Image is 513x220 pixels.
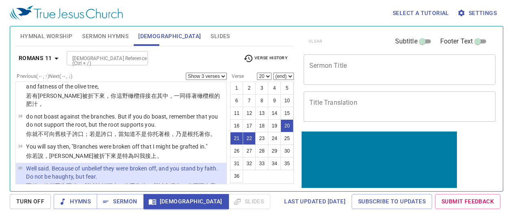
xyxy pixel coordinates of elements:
[26,152,207,160] p: 你若
[26,93,220,107] wg1461: 在其
[145,153,162,159] wg1473: 接上
[72,131,216,137] wg2798: 誇口
[268,119,281,132] button: 19
[243,132,256,145] button: 22
[393,8,449,18] span: Select a tutorial
[280,145,293,157] button: 30
[17,74,72,79] label: Previous (←, ↑) Next (→, ↓)
[239,52,292,65] button: Verse History
[441,196,494,207] span: Submit Feedback
[255,107,268,120] button: 13
[26,92,224,108] p: 若有
[211,31,230,41] span: Slides
[26,93,220,107] wg1536: [PERSON_NAME]
[26,93,220,107] wg4791: 橄欖
[69,54,132,63] input: Type Bible Reference
[281,194,349,209] a: Last updated [DATE]
[26,93,220,107] wg2798: 被折下來
[20,31,73,41] span: Hymnal Worship
[268,157,281,170] button: 34
[157,153,163,159] wg1461: 。
[101,131,216,137] wg1487: 誇口
[117,153,163,159] wg1575: 是特為叫
[49,131,216,137] wg3361: 向舊枝子
[18,144,22,148] span: 19
[280,94,293,107] button: 10
[395,37,417,46] span: Subtitle
[243,82,256,95] button: 2
[26,93,220,107] wg4491: 的肥汁
[60,196,91,207] span: Hymns
[26,93,220,107] wg4771: 這野橄欖
[16,196,44,207] span: Turn Off
[459,8,497,18] span: Settings
[26,183,222,197] wg2573: ！他們因為不信
[230,132,243,145] button: 21
[230,82,243,95] button: 1
[26,93,220,107] wg1722: ，一同得著
[187,131,216,137] wg235: 根
[230,157,243,170] button: 31
[26,142,207,151] p: You will say then, "Branches were broken off that I might be grafted in."
[268,145,281,157] button: 29
[193,131,216,137] wg4491: 托著你
[255,132,268,145] button: 23
[243,145,256,157] button: 27
[243,119,256,132] button: 17
[255,82,268,95] button: 3
[456,6,500,21] button: Settings
[18,114,22,118] span: 18
[255,119,268,132] button: 18
[280,107,293,120] button: 15
[10,194,51,209] button: Turn Off
[230,119,243,132] button: 16
[255,145,268,157] button: 28
[230,74,244,79] label: Verse
[280,119,293,132] button: 20
[38,101,43,107] wg4096: ，
[97,194,143,209] button: Sermon
[54,194,97,209] button: Hymns
[300,130,458,196] iframe: from-child
[153,131,216,137] wg4771: 托著
[440,37,473,46] span: Footer Text
[113,131,216,137] wg2620: ，當知道不是
[280,157,293,170] button: 35
[230,145,243,157] button: 26
[255,94,268,107] button: 8
[26,93,220,107] wg1575: ，你
[26,130,224,138] p: 你就不可
[26,93,220,107] wg65: 得接
[243,157,256,170] button: 32
[26,112,224,129] p: do not boast against the branches. But if you do boast, remember that you do not support the root...
[268,82,281,95] button: 4
[26,164,224,181] p: Well said. Because of unbelief they were broken off, and you stand by faith. Do not be haughty, b...
[26,93,220,107] wg846: 中
[93,153,163,159] wg2798: 被折下來
[358,196,426,207] span: Subscribe to Updates
[210,131,216,137] wg4571: 。
[170,131,216,137] wg4491: ，乃是
[147,131,216,137] wg3756: 你
[243,94,256,107] button: 7
[284,196,346,207] span: Last updated [DATE]
[43,153,163,159] wg2046: ，[PERSON_NAME]
[164,131,216,137] wg941: 根
[26,183,222,197] wg570: ，所以被折下來
[26,183,222,197] wg1575: ；你
[352,194,432,209] a: Subscribe to Updates
[26,93,220,107] wg1636: 根
[435,194,500,209] a: Submit Feedback
[82,31,128,41] span: Sermon Hymns
[255,157,268,170] button: 33
[138,31,201,41] span: [DEMOGRAPHIC_DATA]
[268,107,281,120] button: 14
[26,182,224,198] p: 不錯
[389,6,452,21] button: Select a tutorial
[230,107,243,120] button: 11
[139,153,163,159] wg2443: 我
[18,166,22,170] span: 20
[38,153,163,159] wg3767: 說
[230,170,243,183] button: 36
[268,132,281,145] button: 24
